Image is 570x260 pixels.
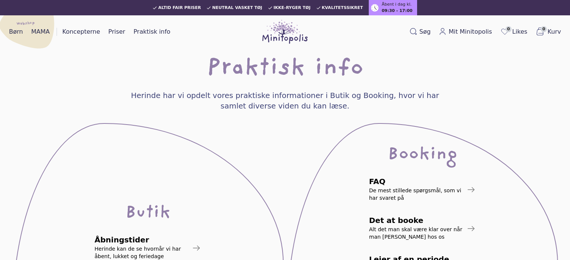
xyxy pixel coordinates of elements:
[212,6,262,10] span: Neutral vasket tøj
[369,187,464,202] span: De mest stillede spørgsmål, som vi har svaret på
[407,26,434,38] button: Søg
[206,57,364,81] h1: Praktisk info
[125,206,171,221] div: Butik
[419,27,431,36] span: Søg
[548,27,561,36] span: Kurv
[533,25,564,38] button: 0Kurv
[369,217,464,224] span: Det at booke
[117,90,453,111] h4: Herinde har vi opdelt vores praktiske informationer i Butik og Booking, hvor vi har samlet divers...
[512,27,527,36] span: Likes
[369,226,464,241] span: Alt det man skal være klar over når man [PERSON_NAME] hos os
[94,245,189,260] span: Herinde kan de se hvornår vi har åbent, lukket og feriedage
[366,214,479,244] a: Det at bookeAlt det man skal være klar over når man [PERSON_NAME] hos os
[274,6,311,10] span: Ikke-ryger tøj
[262,20,308,44] img: Minitopolis logo
[59,26,103,38] a: Koncepterne
[449,27,492,36] span: Mit Minitopolis
[381,1,411,8] span: Åbent i dag kl.
[366,175,479,205] a: FAQDe mest stillede spørgsmål, som vi har svaret på
[28,26,53,38] a: MAMA
[94,236,189,244] span: Åbningstider
[105,26,128,38] a: Priser
[541,26,547,32] span: 0
[506,26,512,32] span: 0
[381,8,412,14] span: 09:30 - 17:00
[322,6,363,10] span: Kvalitetssikret
[369,178,464,185] span: FAQ
[158,6,201,10] span: Altid fair priser
[6,26,26,38] a: Børn
[130,26,173,38] a: Praktisk info
[387,148,457,163] div: Booking
[497,25,530,38] a: 0Likes
[436,26,495,38] a: Mit Minitopolis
